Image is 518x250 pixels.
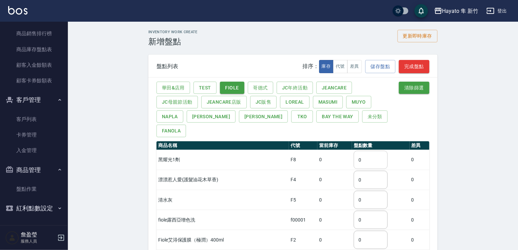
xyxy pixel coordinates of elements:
td: 清水灰 [156,190,289,210]
td: 0 [317,170,352,190]
button: 紅利點數設定 [3,200,65,217]
td: 0 [410,210,430,230]
button: Fiole [220,82,244,94]
td: 0 [410,150,430,170]
h2: Inventory Work Create [148,30,198,34]
button: Napla [156,110,183,123]
a: 卡券管理 [3,127,65,143]
button: JC販售 [250,96,277,108]
button: 客戶管理 [3,91,65,109]
a: 盤點作業 [3,181,65,197]
th: 當前庫存 [317,141,352,150]
div: Hayato 隼 新竹 [442,7,478,15]
button: JC年終活動 [277,82,313,94]
button: JeanCare [316,82,352,94]
th: 代號 [289,141,317,150]
td: F2 [289,230,317,250]
h3: 新增盤點 [148,37,198,46]
th: 盤點數量 [352,141,410,150]
td: 0 [317,190,352,210]
div: 盤點列表 [156,63,178,70]
td: 黑耀光1劑 [156,150,289,170]
td: 0 [410,190,430,210]
button: MUYO [346,96,371,108]
button: JeanCare店販 [201,96,247,108]
a: 商品銷售排行榜 [3,26,65,41]
button: 清除篩選 [399,82,429,94]
button: Loreal [280,96,309,108]
img: Logo [8,6,27,15]
button: [PERSON_NAME] [239,110,288,123]
button: 庫存 [319,60,334,73]
button: BAY THE WAY [316,110,358,123]
button: 完成盤點 [399,60,429,73]
td: fiole露西亞增色洗 [156,210,289,230]
td: 0 [317,230,352,250]
button: 未分類 [362,110,388,123]
button: 哥德式 [248,82,273,94]
button: TKO [291,110,313,123]
th: 商品名稱 [156,141,289,150]
td: 0 [410,230,430,250]
button: 差異 [347,60,362,73]
td: F8 [289,150,317,170]
a: 入金管理 [3,143,65,158]
td: F4 [289,170,317,190]
td: F5 [289,190,317,210]
img: Person [5,231,19,245]
button: 代號 [333,60,348,73]
td: Fiole艾淂保護膜（極潤）400ml [156,230,289,250]
button: save [414,4,428,18]
button: JC母親節活動 [156,96,198,108]
td: 0 [410,170,430,190]
a: 客戶列表 [3,111,65,127]
button: 華田&店用 [156,82,190,94]
a: 顧客入金餘額表 [3,57,65,73]
td: f00001 [289,210,317,230]
button: fanola [156,125,186,137]
button: 登出 [484,5,510,17]
td: 0 [317,150,352,170]
td: 漂漂惹人愛(護髮油花木草香) [156,170,289,190]
button: 更新即時庫存 [397,30,438,42]
a: 商品庫存盤點表 [3,42,65,57]
button: 商品管理 [3,161,65,179]
a: 顧客卡券餘額表 [3,73,65,88]
button: Hayato 隼 新竹 [431,4,481,18]
button: Masumi [313,96,343,108]
th: 差異 [410,141,430,150]
p: 服務人員 [21,238,55,244]
td: 0 [317,210,352,230]
span: 排序： [303,63,319,70]
button: 儲存盤點 [365,60,396,73]
h5: 詹盈瑩 [21,231,55,238]
button: [PERSON_NAME] [187,110,236,123]
button: Test [193,82,217,94]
